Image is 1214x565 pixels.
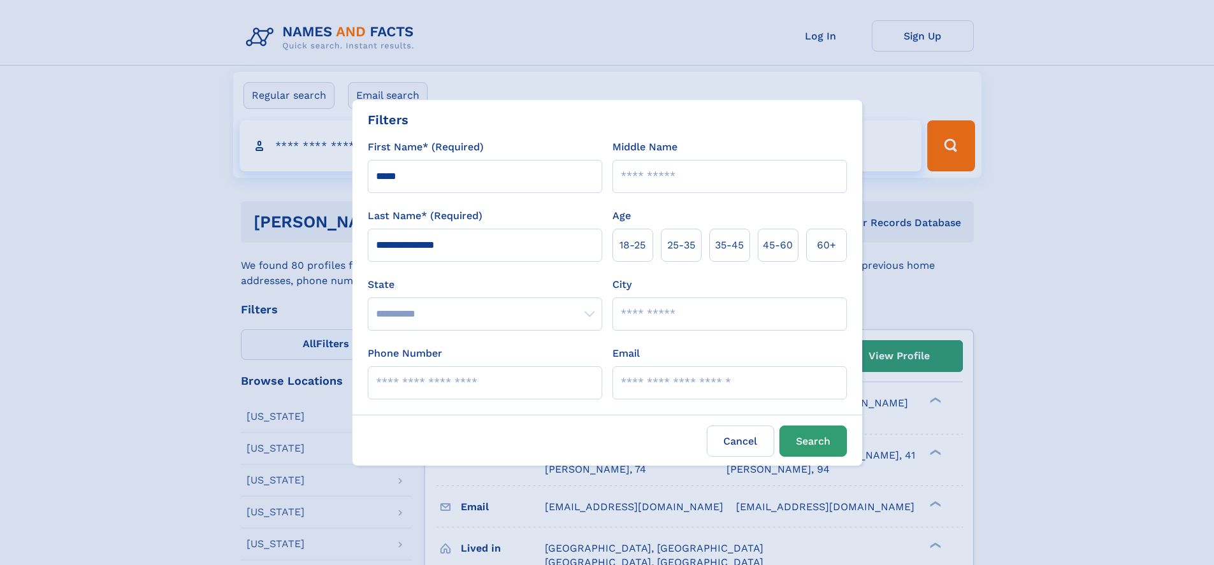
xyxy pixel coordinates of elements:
div: Filters [368,110,408,129]
span: 35‑45 [715,238,744,253]
label: Age [612,208,631,224]
label: Email [612,346,640,361]
span: 60+ [817,238,836,253]
label: City [612,277,632,292]
label: First Name* (Required) [368,139,484,155]
label: Last Name* (Required) [368,208,482,224]
span: 45‑60 [763,238,793,253]
label: State [368,277,602,292]
span: 25‑35 [667,238,695,253]
label: Middle Name [612,139,677,155]
span: 18‑25 [619,238,646,253]
label: Cancel [707,426,774,457]
label: Phone Number [368,346,442,361]
button: Search [779,426,847,457]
